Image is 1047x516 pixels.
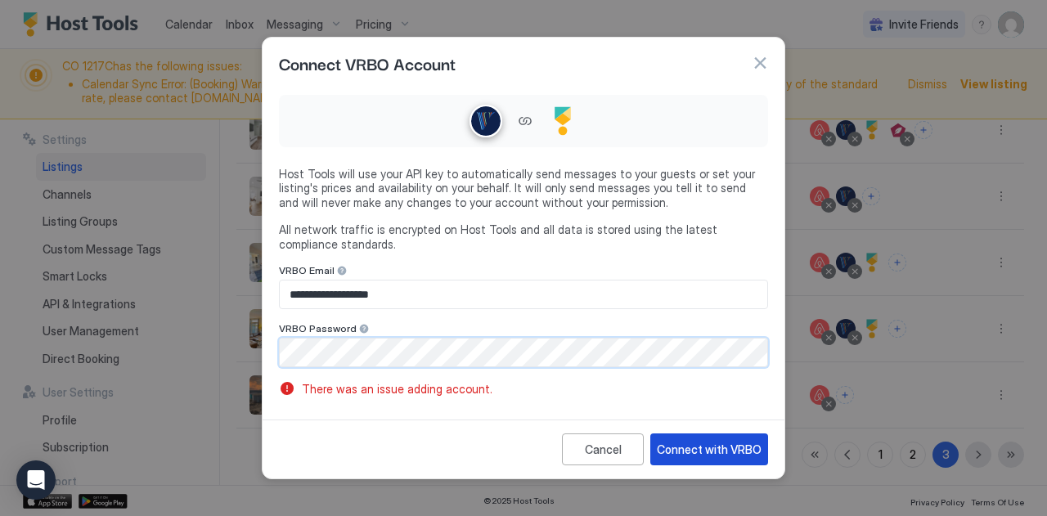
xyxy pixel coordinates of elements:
div: Cancel [585,441,622,458]
span: VRBO Email [279,264,335,276]
span: Connect VRBO Account [279,51,456,75]
button: Cancel [562,433,644,465]
span: VRBO Password [279,322,357,334]
input: Input Field [280,339,768,366]
div: Open Intercom Messenger [16,460,56,500]
input: Input Field [280,280,767,308]
span: All network traffic is encrypted on Host Tools and all data is stored using the latest compliance... [279,222,768,251]
button: Connect with VRBO [650,433,768,465]
span: Host Tools will use your API key to automatically send messages to your guests or set your listin... [279,167,768,210]
div: Connect with VRBO [657,441,762,458]
span: There was an issue adding account. [302,382,762,397]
